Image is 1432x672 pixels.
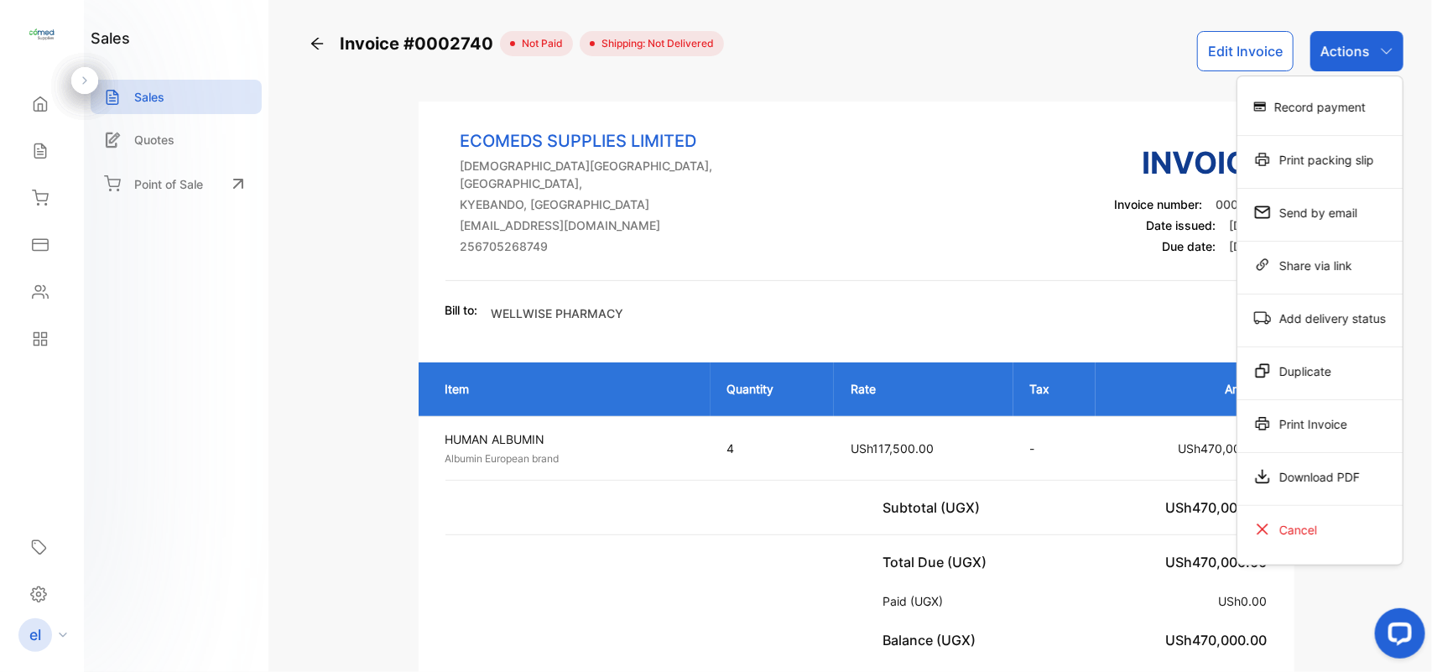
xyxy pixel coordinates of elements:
[340,31,500,56] span: Invoice #0002740
[1237,301,1403,335] div: Add delivery status
[1310,31,1403,71] button: Actions
[1237,354,1403,388] div: Duplicate
[1112,380,1268,398] p: Amount
[1115,140,1268,185] h3: Invoice
[461,157,783,192] p: [DEMOGRAPHIC_DATA][GEOGRAPHIC_DATA], [GEOGRAPHIC_DATA],
[134,88,164,106] p: Sales
[1230,218,1268,232] span: [DATE]
[1166,554,1268,570] span: USh470,000.00
[1179,441,1268,456] span: USh470,000.00
[851,441,934,456] span: USh117,500.00
[1237,143,1403,176] div: Print packing slip
[461,237,783,255] p: 256705268749
[1320,41,1370,61] p: Actions
[1166,499,1268,516] span: USh470,000.00
[883,552,994,572] p: Total Due (UGX)
[29,22,55,47] img: logo
[1197,31,1294,71] button: Edit Invoice
[445,430,697,448] p: HUMAN ALBUMIN
[91,80,262,114] a: Sales
[492,305,624,322] p: WELLWISE PHARMACY
[1166,632,1268,649] span: USh470,000.00
[445,301,478,319] p: Bill to:
[851,380,997,398] p: Rate
[134,175,203,193] p: Point of Sale
[1219,594,1268,608] span: USh0.00
[461,195,783,213] p: KYEBANDO, [GEOGRAPHIC_DATA]
[1230,239,1268,253] span: [DATE]
[29,624,41,646] p: el
[595,36,714,51] span: Shipping: Not Delivered
[461,128,783,154] p: ECOMEDS SUPPLIES LIMITED
[91,165,262,202] a: Point of Sale
[445,451,697,466] p: Albumin European brand
[445,380,694,398] p: Item
[1362,602,1432,672] iframe: LiveChat chat widget
[883,592,950,610] p: Paid (UGX)
[1147,218,1216,232] span: Date issued:
[91,27,130,49] h1: sales
[91,122,262,157] a: Quotes
[727,440,817,457] p: 4
[883,630,983,650] p: Balance (UGX)
[1237,513,1403,546] div: Cancel
[1237,248,1403,282] div: Share via link
[134,131,174,148] p: Quotes
[1237,195,1403,229] div: Send by email
[1030,380,1079,398] p: Tax
[461,216,783,234] p: [EMAIL_ADDRESS][DOMAIN_NAME]
[1030,440,1079,457] p: -
[1216,197,1268,211] span: 0002740
[1237,460,1403,493] div: Download PDF
[1237,407,1403,440] div: Print Invoice
[515,36,563,51] span: not paid
[1163,239,1216,253] span: Due date:
[1237,90,1403,123] div: Record payment
[883,497,987,518] p: Subtotal (UGX)
[727,380,817,398] p: Quantity
[1115,197,1203,211] span: Invoice number:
